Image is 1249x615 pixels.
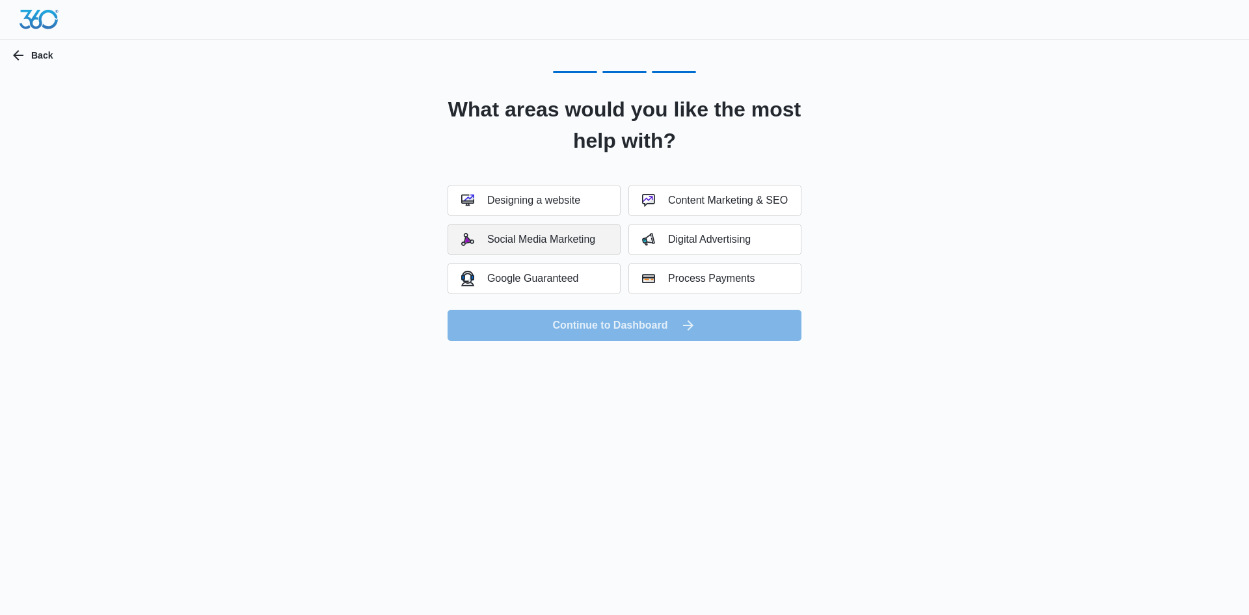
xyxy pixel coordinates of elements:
[448,224,621,255] button: Social Media Marketing
[628,224,801,255] button: Digital Advertising
[431,94,818,156] h2: What areas would you like the most help with?
[628,263,801,294] button: Process Payments
[642,233,751,246] div: Digital Advertising
[628,185,801,216] button: Content Marketing & SEO
[461,233,595,246] div: Social Media Marketing
[448,185,621,216] button: Designing a website
[461,271,579,286] div: Google Guaranteed
[642,194,788,207] div: Content Marketing & SEO
[461,194,580,207] div: Designing a website
[448,263,621,294] button: Google Guaranteed
[642,272,755,285] div: Process Payments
